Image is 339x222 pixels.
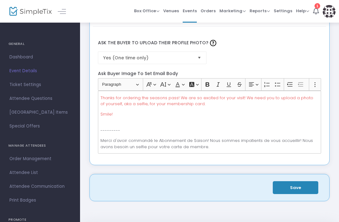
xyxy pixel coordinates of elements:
div: Rich Text Editor, main [98,91,321,154]
span: Paragraph [102,81,135,88]
div: Editor toolbar [98,78,321,91]
p: Merci d'avoir commandé le Abonnement de Saison! Nous sommes impatients de vous accueillir! Nous a... [100,138,318,150]
img: question-mark [210,40,216,46]
span: Attendee Communication [9,182,71,191]
span: Attendee List [9,169,71,177]
span: Smile! [100,111,113,117]
div: 1 [315,3,320,9]
span: Attendee Questions [9,95,71,103]
span: Thanks for ordering the seasons pass! We are so excited for your visit! We need you to upload a p... [100,95,313,107]
button: Paragraph [99,80,142,89]
p: --------- [100,127,318,134]
span: Marketing [219,8,246,14]
h4: MANAGE ATTENDEES [8,139,72,152]
label: Ask the Buyer to Upload Their Profile Photo? [95,35,324,51]
span: Reports [250,8,270,14]
span: Orders [201,3,216,19]
span: Special Offers [9,122,71,130]
span: Venues [163,3,179,19]
span: Help [296,8,309,14]
button: Select [195,52,204,64]
span: Dashboard [9,53,71,61]
span: Settings [274,3,292,19]
span: Print Badges [9,196,71,204]
span: Events [183,3,197,19]
h4: GENERAL [8,38,72,50]
span: Order Management [9,155,71,163]
span: Event Details [9,67,71,75]
span: [GEOGRAPHIC_DATA] Items [9,108,71,116]
span: Ticket Settings [9,81,71,89]
span: Box Office [134,8,159,14]
label: Ask Buyer Image To Set Email Body [95,70,324,77]
button: Save [273,181,318,194]
span: Yes (One time only) [103,55,192,61]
